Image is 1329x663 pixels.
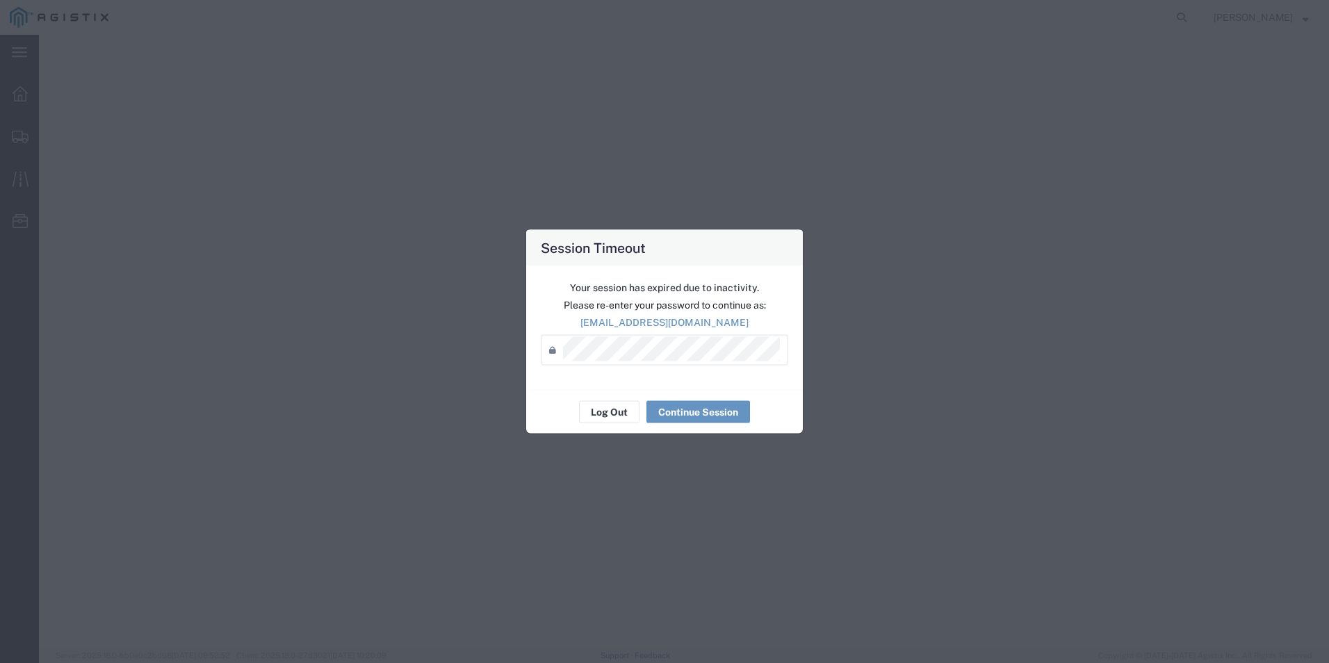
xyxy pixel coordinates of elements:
[646,401,750,423] button: Continue Session
[541,316,788,330] p: [EMAIL_ADDRESS][DOMAIN_NAME]
[541,281,788,295] p: Your session has expired due to inactivity.
[541,298,788,313] p: Please re-enter your password to continue as:
[541,238,646,258] h4: Session Timeout
[579,401,639,423] button: Log Out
